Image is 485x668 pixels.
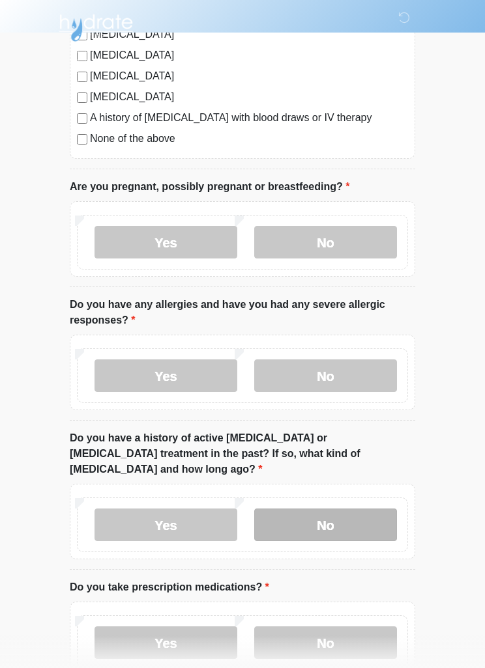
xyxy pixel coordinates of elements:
label: [MEDICAL_DATA] [90,48,408,63]
label: Do you have any allergies and have you had any severe allergic responses? [70,297,415,328]
label: No [254,359,397,392]
label: Do you have a history of active [MEDICAL_DATA] or [MEDICAL_DATA] treatment in the past? If so, wh... [70,430,415,477]
label: Yes [95,508,237,541]
input: [MEDICAL_DATA] [77,72,87,82]
label: Do you take prescription medications? [70,579,269,595]
img: Hydrate IV Bar - Scottsdale Logo [57,10,135,42]
input: [MEDICAL_DATA] [77,92,87,103]
label: Yes [95,226,237,258]
label: Yes [95,359,237,392]
label: None of the above [90,131,408,146]
label: [MEDICAL_DATA] [90,68,408,84]
label: No [254,226,397,258]
input: A history of [MEDICAL_DATA] with blood draws or IV therapy [77,113,87,124]
input: None of the above [77,134,87,145]
label: A history of [MEDICAL_DATA] with blood draws or IV therapy [90,110,408,126]
input: [MEDICAL_DATA] [77,51,87,61]
label: No [254,626,397,659]
label: No [254,508,397,541]
label: Are you pregnant, possibly pregnant or breastfeeding? [70,179,349,195]
label: [MEDICAL_DATA] [90,89,408,105]
label: Yes [95,626,237,659]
